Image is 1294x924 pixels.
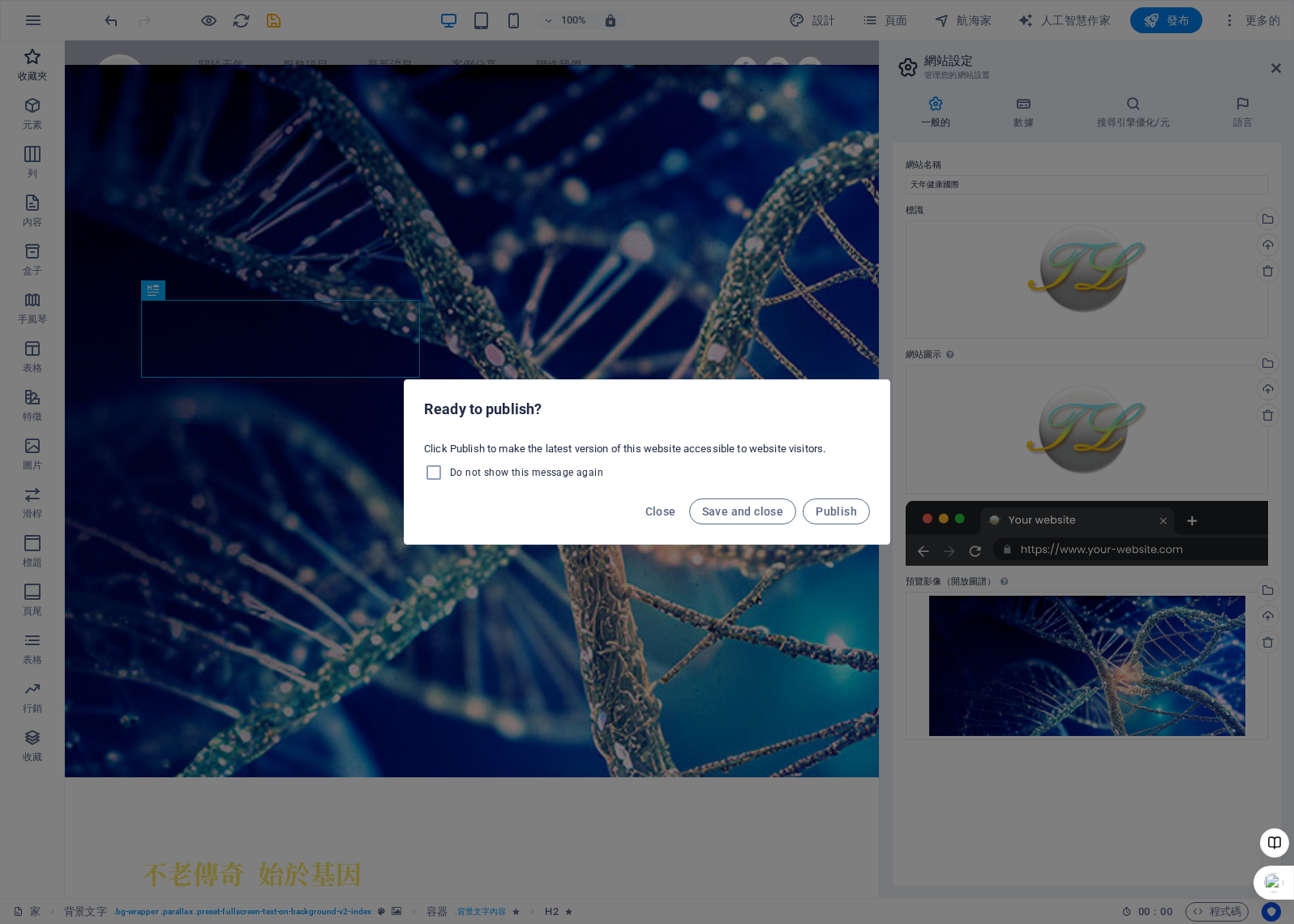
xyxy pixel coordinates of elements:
span: Close [645,505,676,518]
button: Publish [803,498,870,524]
span: Save and close [702,505,784,518]
button: Close [639,498,683,524]
div: Click Publish to make the latest version of this website accessible to website visitors. [405,435,889,489]
span: Publish [816,505,857,518]
h2: Ready to publish? [424,400,870,419]
button: Save and close [689,498,797,524]
span: Do not show this message again [450,466,603,479]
